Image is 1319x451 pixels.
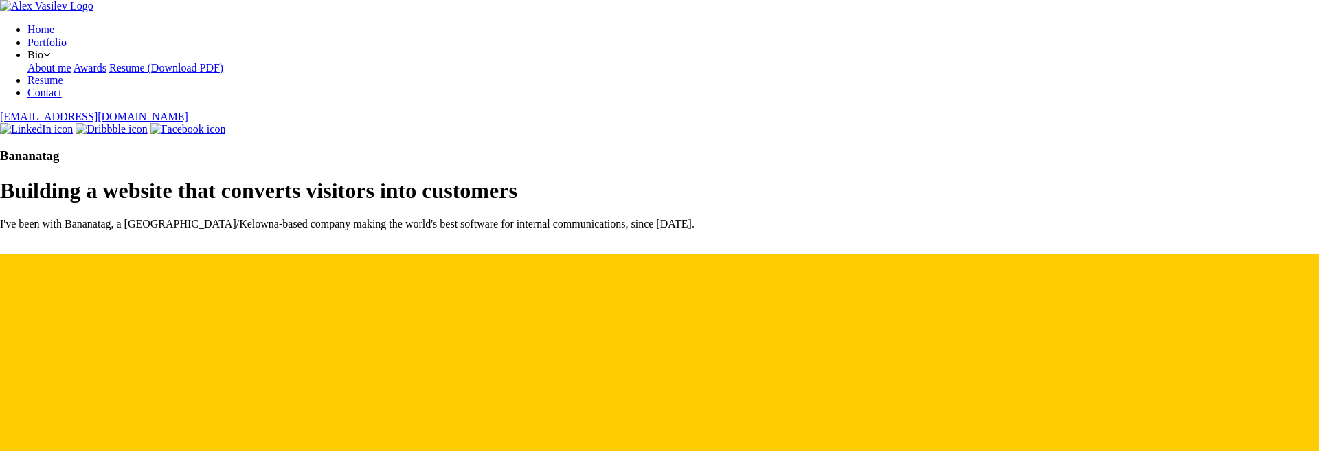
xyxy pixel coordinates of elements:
a: Bio [27,49,50,60]
img: Facebook icon [150,123,226,135]
a: Contact [27,87,62,98]
a: Home [27,23,54,35]
a: Portfolio [27,36,67,48]
a: Resume [27,74,63,86]
a: Awards [74,62,106,74]
img: Dribbble icon [76,123,147,135]
a: About me [27,62,71,74]
a: Resume (Download PDF) [109,62,223,74]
